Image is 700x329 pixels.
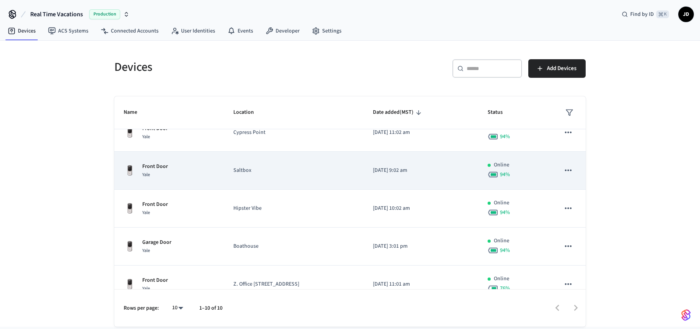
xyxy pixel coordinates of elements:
[142,285,150,292] span: Yale
[488,106,513,118] span: Status
[233,129,354,137] p: Cypress Point
[142,134,150,140] span: Yale
[124,202,136,215] img: Yale Assure Touchscreen Wifi Smart Lock, Satin Nickel, Front
[142,238,171,247] p: Garage Door
[630,10,654,18] span: Find by ID
[124,164,136,177] img: Yale Assure Touchscreen Wifi Smart Lock, Satin Nickel, Front
[114,59,345,75] h5: Devices
[373,166,469,175] p: [DATE] 9:02 am
[616,7,675,21] div: Find by ID⌘ K
[681,309,691,321] img: SeamLogoGradient.69752ec5.svg
[221,24,259,38] a: Events
[494,199,509,207] p: Online
[500,284,510,292] span: 76 %
[142,276,168,284] p: Front Door
[165,24,221,38] a: User Identities
[124,278,136,291] img: Yale Assure Touchscreen Wifi Smart Lock, Satin Nickel, Front
[494,161,509,169] p: Online
[233,106,264,118] span: Location
[124,240,136,253] img: Yale Assure Touchscreen Wifi Smart Lock, Satin Nickel, Front
[142,171,150,178] span: Yale
[528,59,586,78] button: Add Devices
[547,63,576,74] span: Add Devices
[259,24,306,38] a: Developer
[2,24,42,38] a: Devices
[373,204,469,212] p: [DATE] 10:02 am
[373,129,469,137] p: [DATE] 11:02 am
[168,302,187,314] div: 10
[142,163,168,171] p: Front Door
[95,24,165,38] a: Connected Accounts
[656,10,669,18] span: ⌘ K
[124,127,136,139] img: Yale Assure Touchscreen Wifi Smart Lock, Satin Nickel, Front
[233,204,354,212] p: Hipster Vibe
[233,166,354,175] p: Saltbox
[373,242,469,250] p: [DATE] 3:01 pm
[678,7,694,22] button: JD
[500,133,510,141] span: 94 %
[142,209,150,216] span: Yale
[500,247,510,254] span: 94 %
[233,242,354,250] p: Boathouse
[494,237,509,245] p: Online
[373,106,424,118] span: Date added(MST)
[494,275,509,283] p: Online
[142,247,150,254] span: Yale
[373,280,469,288] p: [DATE] 11:01 am
[142,200,168,209] p: Front Door
[124,304,159,312] p: Rows per page:
[500,209,510,216] span: 94 %
[30,10,83,19] span: Real Time Vacations
[679,7,693,21] span: JD
[89,9,120,19] span: Production
[500,171,510,178] span: 94 %
[199,304,222,312] p: 1–10 of 10
[306,24,348,38] a: Settings
[233,280,354,288] p: Z. Office [STREET_ADDRESS]
[124,106,147,118] span: Name
[42,24,95,38] a: ACS Systems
